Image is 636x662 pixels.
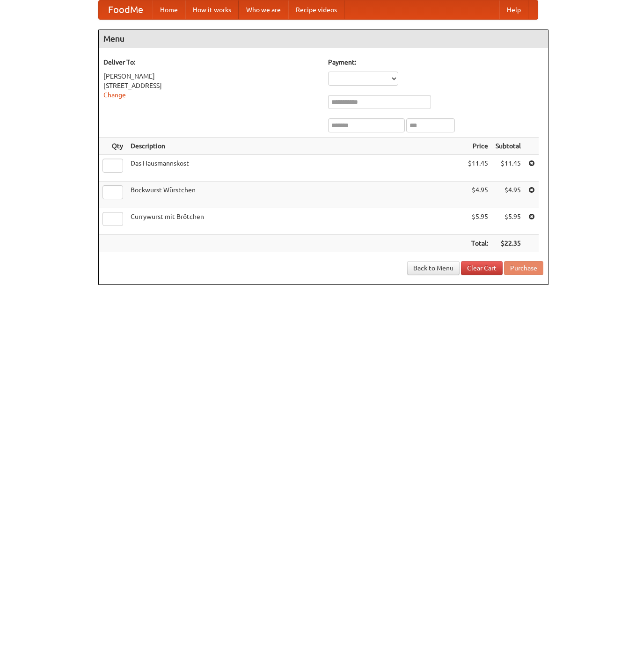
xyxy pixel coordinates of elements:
[464,155,492,182] td: $11.45
[492,208,525,235] td: $5.95
[464,208,492,235] td: $5.95
[127,155,464,182] td: Das Hausmannskost
[103,81,319,90] div: [STREET_ADDRESS]
[492,155,525,182] td: $11.45
[239,0,288,19] a: Who we are
[103,91,126,99] a: Change
[461,261,503,275] a: Clear Cart
[499,0,528,19] a: Help
[127,208,464,235] td: Currywurst mit Brötchen
[464,235,492,252] th: Total:
[492,182,525,208] td: $4.95
[464,138,492,155] th: Price
[153,0,185,19] a: Home
[127,138,464,155] th: Description
[99,0,153,19] a: FoodMe
[407,261,460,275] a: Back to Menu
[127,182,464,208] td: Bockwurst Würstchen
[185,0,239,19] a: How it works
[99,29,548,48] h4: Menu
[103,72,319,81] div: [PERSON_NAME]
[103,58,319,67] h5: Deliver To:
[492,235,525,252] th: $22.35
[464,182,492,208] td: $4.95
[328,58,543,67] h5: Payment:
[99,138,127,155] th: Qty
[504,261,543,275] button: Purchase
[492,138,525,155] th: Subtotal
[288,0,344,19] a: Recipe videos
